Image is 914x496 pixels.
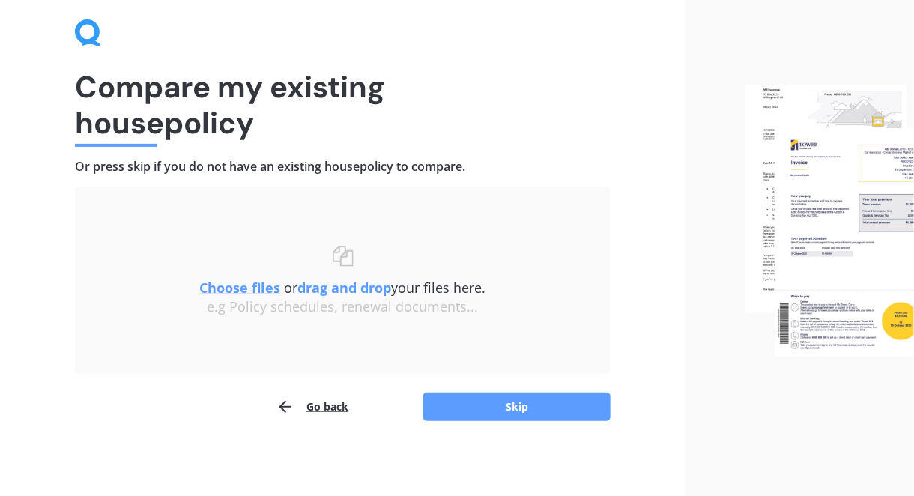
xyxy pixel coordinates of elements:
[200,279,486,297] span: or your files here.
[200,279,281,297] u: Choose files
[105,299,581,315] div: e.g Policy schedules, renewal documents...
[298,279,392,297] b: drag and drop
[75,69,611,141] h1: Compare my existing house policy
[423,393,611,421] button: Skip
[745,85,914,357] img: files.webp
[75,159,611,175] h4: Or press skip if you do not have an existing house policy to compare.
[276,392,348,422] button: Go back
